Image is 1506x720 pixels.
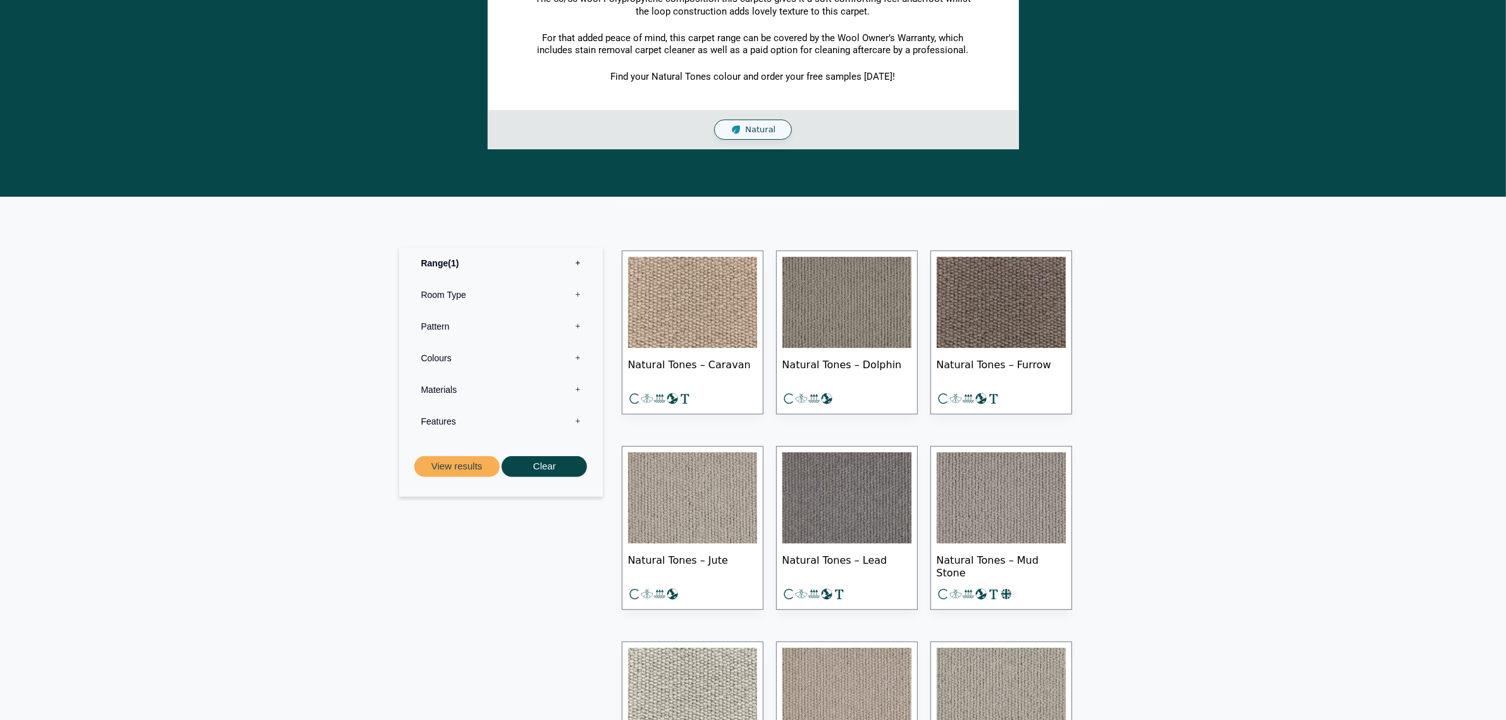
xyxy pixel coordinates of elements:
span: Natural Tones – Jute [628,543,757,588]
a: Natural Tones – Mud Stone [930,446,1072,610]
p: Find your Natural Tones colour and order your free samples [DATE]! [535,71,972,84]
img: Natural Tones - Furrow [937,257,1066,348]
label: Pattern [409,311,593,342]
label: Room Type [409,279,593,311]
button: View results [414,456,500,477]
span: Natural Tones – Dolphin [782,348,911,392]
a: Natural Tones – Furrow [930,251,1072,414]
a: Natural Tones – Lead [776,446,918,610]
label: Colours [409,342,593,374]
img: Natural Tones Jute [628,452,757,543]
img: Natural Tones - Mud Stone [937,452,1066,543]
span: 1 [448,258,459,268]
img: Natural Tones - Caravan [628,257,757,348]
a: Natural Tones – Caravan [622,251,763,414]
button: Clear [502,456,587,477]
span: Natural Tones – Caravan [628,348,757,392]
img: Natural Tones - Dolphin [782,257,911,348]
span: Natural Tones – Furrow [937,348,1066,392]
p: For that added peace of mind, this carpet range can be covered by the Wool Owner’s Warranty, whic... [535,32,972,57]
span: Natural Tones – Mud Stone [937,543,1066,588]
a: Natural Tones – Dolphin [776,251,918,414]
label: Features [409,406,593,437]
label: Range [409,247,593,279]
span: Natural Tones – Lead [782,543,911,588]
img: Natural Tones - Lead [782,452,911,543]
span: Natural [745,125,775,135]
a: Natural Tones – Jute [622,446,763,610]
label: Materials [409,374,593,406]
